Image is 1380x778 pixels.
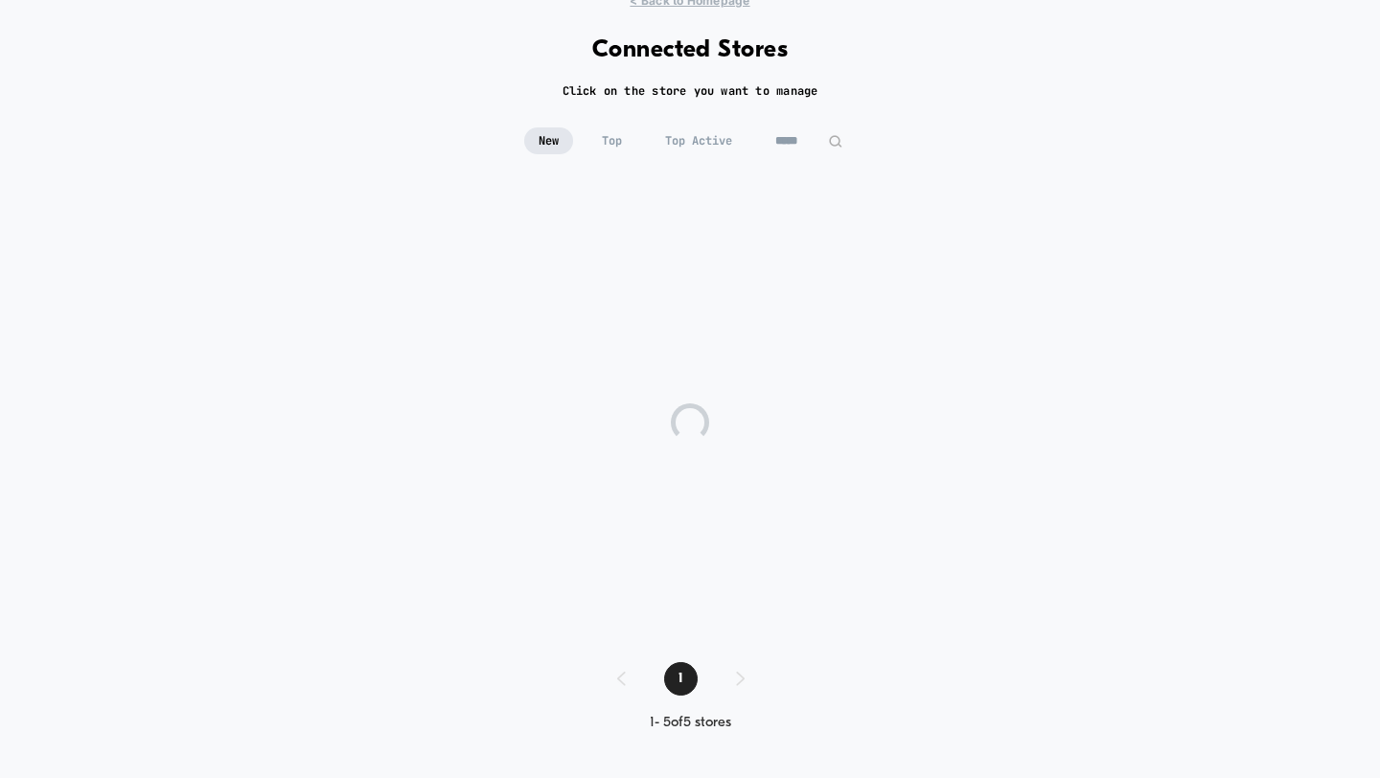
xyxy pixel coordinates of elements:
[592,36,789,64] h1: Connected Stores
[524,127,573,154] span: New
[828,134,842,149] img: edit
[651,127,747,154] span: Top Active
[587,127,636,154] span: Top
[563,83,818,99] h2: Click on the store you want to manage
